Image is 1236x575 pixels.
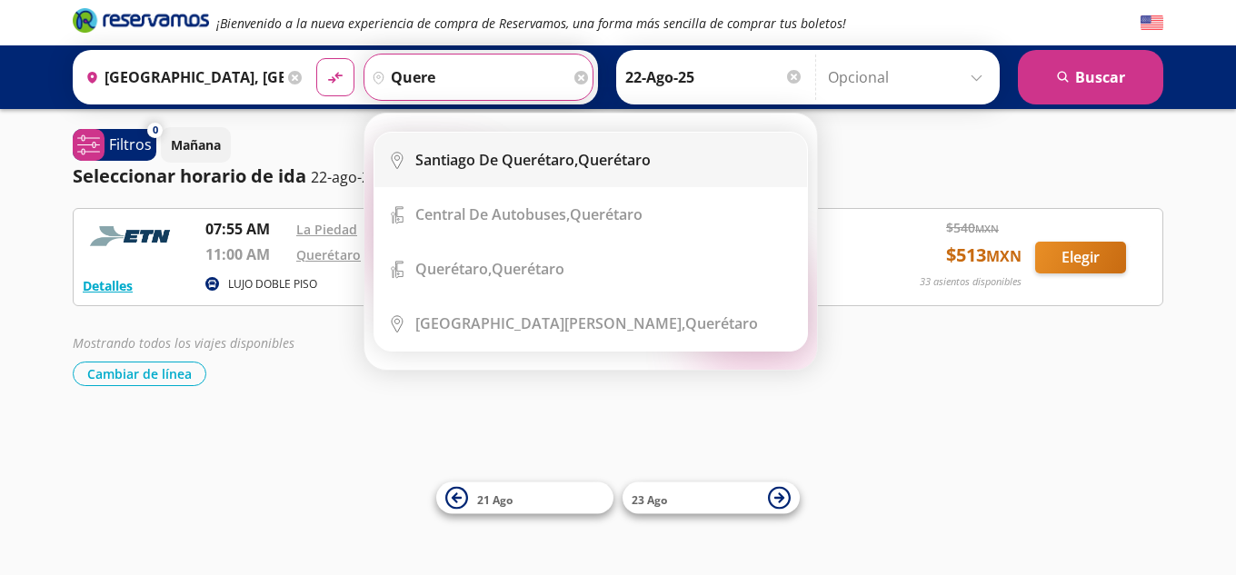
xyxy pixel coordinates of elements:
p: 11:00 AM [205,243,287,265]
span: 0 [153,123,158,138]
p: 07:55 AM [205,218,287,240]
div: Querétaro [415,204,643,224]
b: [GEOGRAPHIC_DATA][PERSON_NAME], [415,313,685,333]
button: Elegir [1035,242,1126,273]
button: 23 Ago [623,482,800,514]
a: La Piedad [296,221,357,238]
input: Buscar Destino [364,55,570,100]
p: Mañana [171,135,221,154]
span: $ 540 [946,218,999,237]
button: English [1141,12,1163,35]
button: Detalles [83,276,133,295]
p: Seleccionar horario de ida [73,163,306,190]
p: 22-ago-25 [311,166,378,188]
span: 21 Ago [477,491,513,507]
a: Brand Logo [73,6,209,39]
em: Mostrando todos los viajes disponibles [73,334,294,352]
img: RESERVAMOS [83,218,183,254]
em: ¡Bienvenido a la nueva experiencia de compra de Reservamos, una forma más sencilla de comprar tus... [216,15,846,32]
button: Cambiar de línea [73,362,206,386]
div: Querétaro [415,259,564,279]
b: Central de Autobuses, [415,204,570,224]
button: Mañana [161,127,231,163]
b: Querétaro, [415,259,492,279]
div: Querétaro [415,313,758,333]
p: 33 asientos disponibles [920,274,1022,290]
a: Querétaro [296,246,361,263]
input: Elegir Fecha [625,55,803,100]
i: Brand Logo [73,6,209,34]
button: Buscar [1018,50,1163,104]
button: 21 Ago [436,482,613,514]
small: MXN [975,222,999,235]
p: Filtros [109,134,152,155]
p: LUJO DOBLE PISO [228,276,317,292]
small: MXN [986,246,1022,266]
input: Buscar Origen [78,55,284,100]
b: Santiago de Querétaro, [415,150,578,170]
span: $ 513 [946,242,1022,269]
span: 23 Ago [632,491,667,507]
input: Opcional [828,55,991,100]
div: Querétaro [415,150,651,170]
button: 0Filtros [73,129,156,161]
